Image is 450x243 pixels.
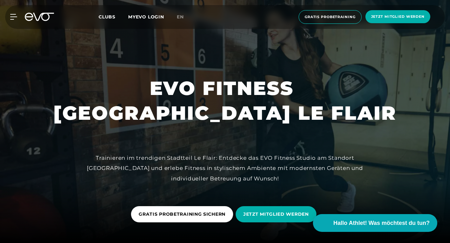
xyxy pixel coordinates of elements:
[297,10,363,24] a: Gratis Probetraining
[333,219,430,227] span: Hallo Athlet! Was möchtest du tun?
[313,214,437,232] button: Hallo Athlet! Was möchtest du tun?
[99,14,115,20] span: Clubs
[82,153,368,184] div: Trainieren im trendigen Stadtteil Le Flair: Entdecke das EVO Fitness Studio am Standort [GEOGRAPH...
[236,201,319,227] a: JETZT MITGLIED WERDEN
[305,14,356,20] span: Gratis Probetraining
[128,14,164,20] a: MYEVO LOGIN
[363,10,432,24] a: Jetzt Mitglied werden
[131,201,236,227] a: GRATIS PROBETRAINING SICHERN
[243,211,309,218] span: JETZT MITGLIED WERDEN
[99,14,128,20] a: Clubs
[177,14,184,20] span: en
[371,14,425,19] span: Jetzt Mitglied werden
[53,76,397,125] h1: EVO FITNESS [GEOGRAPHIC_DATA] LE FLAIR
[177,13,191,21] a: en
[139,211,225,218] span: GRATIS PROBETRAINING SICHERN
